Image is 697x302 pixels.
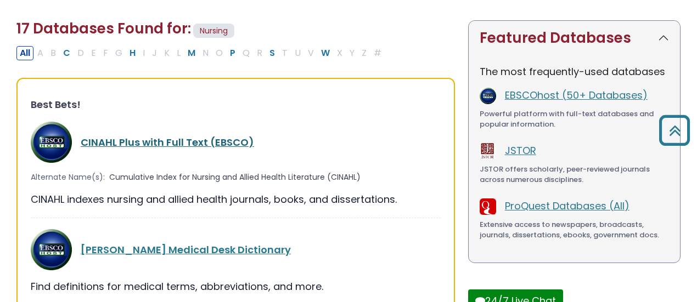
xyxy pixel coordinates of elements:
[184,46,199,60] button: Filter Results M
[31,279,441,294] div: Find definitions for medical terms, abbreviations, and more.
[16,46,33,60] button: All
[505,88,648,102] a: EBSCOhost (50+ Databases)
[16,45,386,59] div: Alpha-list to filter by first letter of database name
[266,46,278,60] button: Filter Results S
[81,243,291,257] a: [PERSON_NAME] Medical Desk Dictionary
[655,120,694,140] a: Back to Top
[469,21,680,55] button: Featured Databases
[126,46,139,60] button: Filter Results H
[31,192,441,207] div: CINAHL indexes nursing and allied health journals, books, and dissertations.
[505,144,536,157] a: JSTOR
[505,199,629,213] a: ProQuest Databases (All)
[193,24,234,38] span: Nursing
[81,135,254,149] a: CINAHL Plus with Full Text (EBSCO)
[31,172,105,183] span: Alternate Name(s):
[480,109,669,130] div: Powerful platform with full-text databases and popular information.
[227,46,239,60] button: Filter Results P
[480,219,669,241] div: Extensive access to newspapers, broadcasts, journals, dissertations, ebooks, government docs.
[480,164,669,185] div: JSTOR offers scholarly, peer-reviewed journals across numerous disciplines.
[318,46,333,60] button: Filter Results W
[16,19,191,38] span: 17 Databases Found for:
[109,172,361,183] span: Cumulative Index for Nursing and Allied Health Literature (CINAHL)
[60,46,74,60] button: Filter Results C
[31,99,441,111] h3: Best Bets!
[480,64,669,79] p: The most frequently-used databases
